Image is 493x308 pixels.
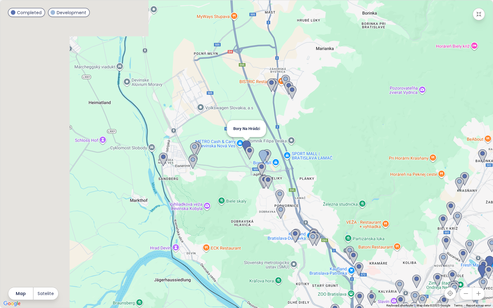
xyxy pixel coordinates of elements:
button: Satelite [34,287,58,300]
span: Map [16,290,26,297]
button: Keyboard shortcuts [386,303,413,308]
span: Bory Na Hrádzi [233,126,260,131]
img: Google [2,300,22,308]
span: Map data ©2025 Google [417,304,450,307]
a: Report a map error [466,304,491,307]
a: Terms (opens in new tab) [454,304,462,307]
span: Development [57,9,86,16]
a: Open this area in Google Maps (opens a new window) [2,300,22,308]
button: Map [8,287,33,300]
span: Completed [17,9,42,16]
span: Satelite [38,290,54,297]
